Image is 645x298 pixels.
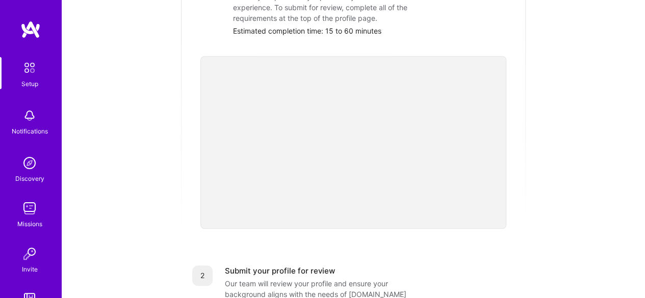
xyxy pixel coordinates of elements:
img: bell [19,105,40,126]
p: ELEVATE Extension [12,16,77,26]
div: Discovery [15,173,44,184]
img: teamwork [19,198,40,219]
span: Beta [86,17,109,25]
p: This extension isn’t supported on this page yet. We’re working to expand compatibility to more si... [12,55,176,122]
div: Estimated completion time: 15 to 60 minutes [233,25,506,36]
div: Setup [21,78,38,89]
div: 2 [192,265,213,286]
img: logo [20,20,41,39]
div: Missions [17,219,42,229]
img: setup [19,57,40,78]
img: discovery [19,153,40,173]
div: Invite [22,264,38,275]
img: Invite [19,243,40,264]
iframe: video [200,56,506,229]
div: Notifications [12,126,48,137]
div: Submit your profile for review [225,265,335,276]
